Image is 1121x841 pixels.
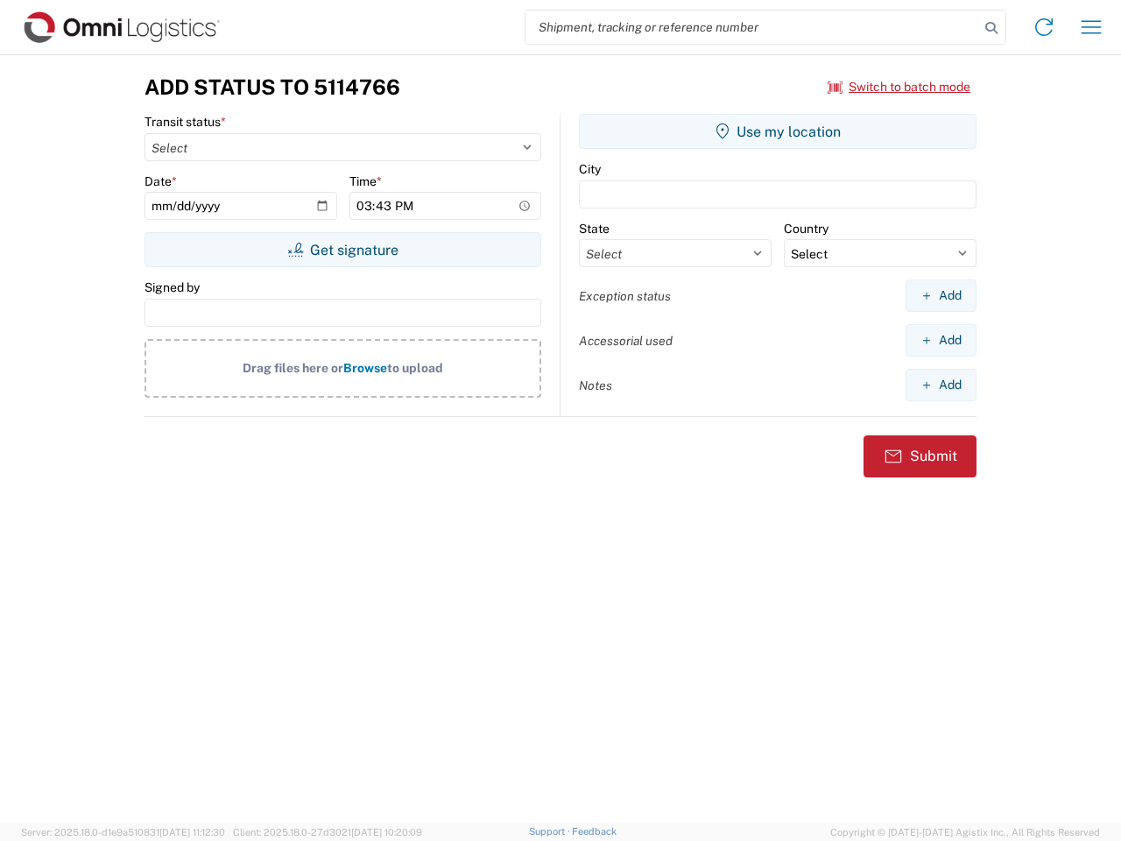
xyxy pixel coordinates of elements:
[579,333,673,349] label: Accessorial used
[864,435,976,477] button: Submit
[906,369,976,401] button: Add
[351,827,422,837] span: [DATE] 10:20:09
[343,361,387,375] span: Browse
[145,232,541,267] button: Get signature
[828,73,970,102] button: Switch to batch mode
[243,361,343,375] span: Drag files here or
[572,826,617,837] a: Feedback
[21,827,225,837] span: Server: 2025.18.0-d1e9a510831
[784,221,828,237] label: Country
[349,173,382,189] label: Time
[145,74,400,100] h3: Add Status to 5114766
[145,173,177,189] label: Date
[579,221,610,237] label: State
[906,279,976,312] button: Add
[906,324,976,357] button: Add
[145,279,200,295] label: Signed by
[159,827,225,837] span: [DATE] 11:12:30
[145,114,226,130] label: Transit status
[387,361,443,375] span: to upload
[233,827,422,837] span: Client: 2025.18.0-27d3021
[579,161,601,177] label: City
[529,826,573,837] a: Support
[579,114,976,149] button: Use my location
[579,288,671,304] label: Exception status
[525,11,979,44] input: Shipment, tracking or reference number
[579,378,612,393] label: Notes
[830,824,1100,840] span: Copyright © [DATE]-[DATE] Agistix Inc., All Rights Reserved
